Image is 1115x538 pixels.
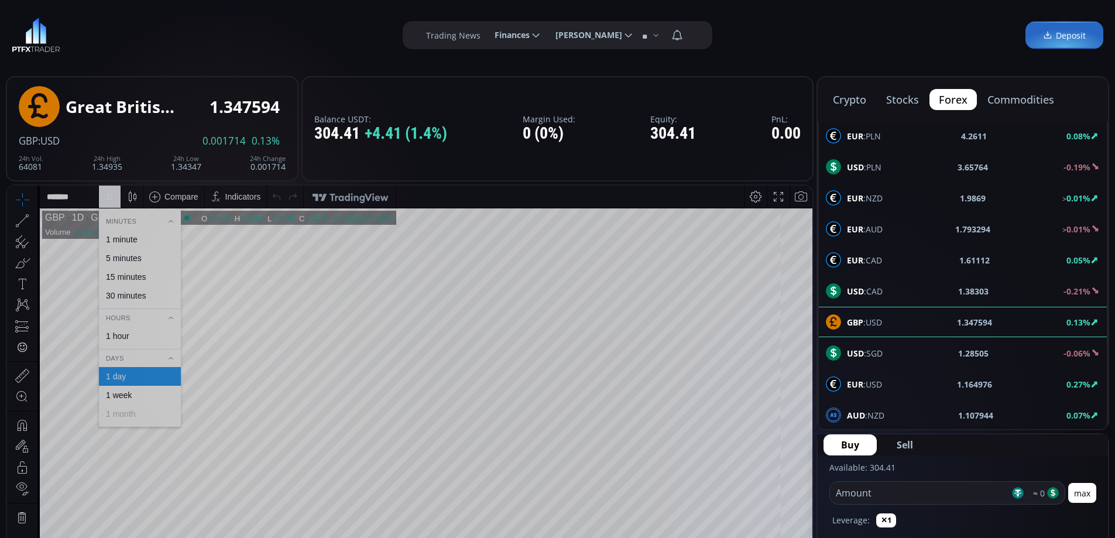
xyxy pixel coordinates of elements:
span: :CAD [847,285,883,297]
div: 24h Change [250,155,286,162]
button: commodities [978,89,1063,110]
div: 1.3493 [234,29,257,37]
div: 1.3459 [201,29,224,37]
div: 0 (0%) [523,125,575,143]
b: 1.107944 [958,409,993,422]
label: Leverage: [832,514,870,526]
span: :CAD [847,254,882,266]
b: AUD [847,410,865,421]
div: Toggle Auto Scale [779,464,803,486]
b: -0.19% [1063,162,1090,173]
div: 304.41 [314,125,447,143]
b: -0.21% [1063,286,1090,297]
div: 178.065K [68,42,101,51]
b: 0.08% [1066,131,1090,142]
label: PnL: [771,115,801,124]
div: 1m [95,471,107,480]
div: 24h Vol. [19,155,43,162]
div: 1.3476 [298,29,321,37]
span: 0.001714 [203,136,246,146]
b: 1.61112 [959,254,990,266]
span: :NZD [847,192,883,204]
div: 24h Low [171,155,201,162]
span: :PLN [847,161,881,173]
span: GBP [19,134,38,148]
b: 1.38303 [958,285,989,297]
div: 1 month [99,224,129,233]
div: GBP [38,27,58,37]
b: EUR [847,255,863,266]
button: stocks [877,89,928,110]
b: 1.164976 [957,378,992,390]
div: Toggle Log Scale [760,464,779,486]
b: 0.01% [1066,224,1090,235]
b: 0.07% [1066,410,1090,421]
div: 1 minute [99,49,131,59]
button: crypto [824,89,876,110]
span: 0.13% [252,136,280,146]
div: Market open [174,27,185,37]
div: Volume [38,42,63,51]
div: H [228,29,234,37]
span: :AUD [847,223,883,235]
div: 1.34347 [171,155,201,171]
b: EUR [847,131,863,142]
div: Days [92,166,174,179]
b: 1.9869 [960,192,986,204]
label: Available: 304.41 [829,462,896,473]
div: 0.00 [771,125,801,143]
div: Compare [157,6,191,16]
span: :PLN [847,130,881,142]
div: Hide Drawings Toolbar [27,437,32,453]
div: 1 week [99,205,125,214]
div: O [194,29,201,37]
b: EUR [847,224,863,235]
b: 1.28505 [958,347,989,359]
span: :USD [38,134,60,148]
div: +0.0022 (+0.16%) [325,29,386,37]
b: 1.793294 [955,223,990,235]
div: 1D [58,27,77,37]
button: forex [929,89,977,110]
button: Sell [879,434,931,455]
div: 1y [59,471,68,480]
div: 304.41 [650,125,696,143]
b: USD [847,348,864,359]
b: -0.06% [1063,348,1090,359]
div: 3m [76,471,87,480]
button: 17:08:43 (UTC) [668,464,732,486]
span: Sell [897,438,913,452]
button: Buy [824,434,877,455]
button: ✕1 [876,513,896,527]
label: Equity: [650,115,696,124]
label: Margin Used: [523,115,575,124]
div: C [292,29,298,37]
b: EUR [847,379,863,390]
div: 5d [115,471,125,480]
b: 4.2611 [961,130,987,142]
span: ≈ 0 [1029,487,1045,499]
img: LOGO [12,18,60,53]
div: 15 minutes [99,87,139,96]
div: Go to [157,464,176,486]
div: L [260,29,265,37]
div: 30 minutes [99,105,139,115]
div: D [100,6,105,16]
span: +4.41 (1.4%) [365,125,447,143]
div: log [764,471,775,480]
span: Finances [486,23,530,47]
div: Toggle Percentage [743,464,760,486]
div: 0.001714 [250,155,286,171]
div: Great British Pound [77,27,166,37]
b: USD [847,162,864,173]
a: Deposit [1025,22,1103,49]
div: Indicators [218,6,254,16]
span: Buy [841,438,859,452]
span: :NZD [847,409,884,422]
div: 5y [42,471,51,480]
b: 0.27% [1066,379,1090,390]
span: 17:08:43 (UTC) [672,471,728,480]
div: 1.3435 [265,29,289,37]
span: :SGD [847,347,883,359]
div: 64081 [19,155,43,171]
